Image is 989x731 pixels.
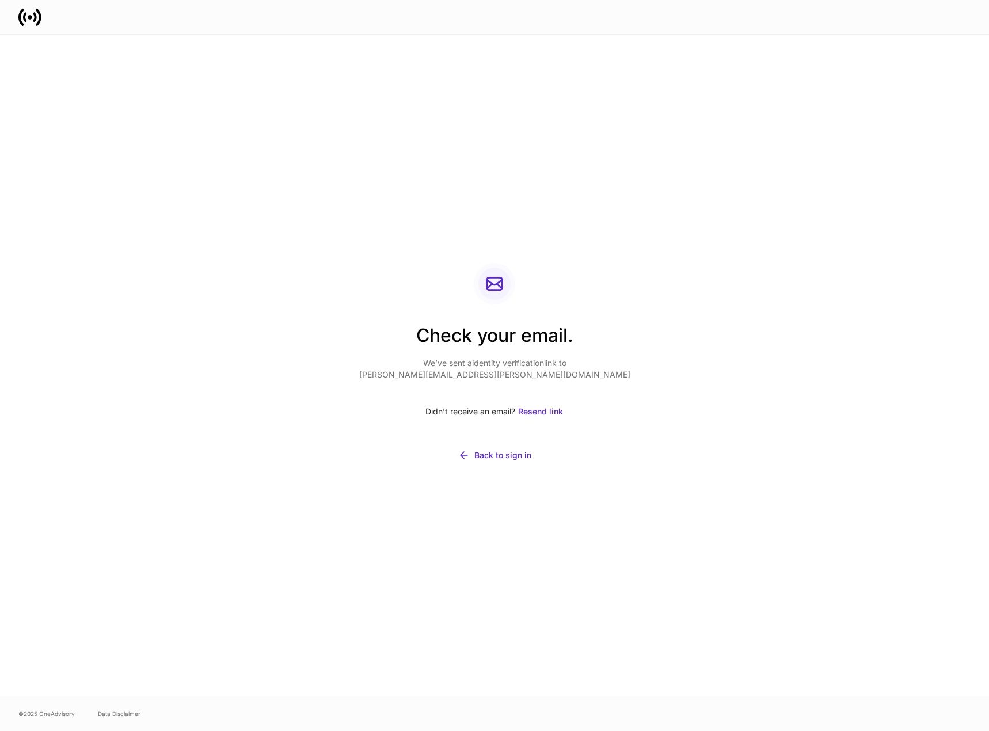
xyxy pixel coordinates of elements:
div: Resend link [518,406,563,417]
h2: Check your email. [359,323,630,357]
div: Didn’t receive an email? [359,399,630,424]
button: Back to sign in [359,443,630,468]
div: Back to sign in [474,450,531,461]
p: We’ve sent a identity verification link to [PERSON_NAME][EMAIL_ADDRESS][PERSON_NAME][DOMAIN_NAME] [359,357,630,380]
a: Data Disclaimer [98,709,140,718]
span: © 2025 OneAdvisory [18,709,75,718]
button: Resend link [518,399,564,424]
